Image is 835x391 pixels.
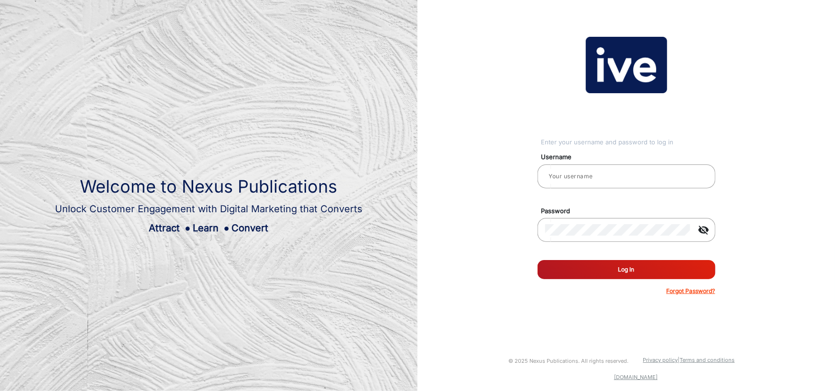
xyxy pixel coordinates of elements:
p: Forgot Password? [667,287,715,295]
img: vmg-logo [586,37,667,93]
div: Enter your username and password to log in [541,138,715,147]
button: Log In [538,260,715,279]
div: Attract Learn Convert [55,221,363,235]
mat-label: Username [534,152,726,162]
a: [DOMAIN_NAME] [614,374,658,380]
input: Your username [545,171,708,182]
div: Unlock Customer Engagement with Digital Marketing that Converts [55,202,363,216]
h1: Welcome to Nexus Publications [55,176,363,197]
a: Privacy policy [643,357,678,363]
small: © 2025 Nexus Publications. All rights reserved. [509,358,629,364]
span: ● [185,222,190,234]
a: | [678,357,680,363]
a: Terms and conditions [680,357,735,363]
span: ● [224,222,230,234]
mat-icon: visibility_off [692,224,715,236]
mat-label: Password [534,206,726,216]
